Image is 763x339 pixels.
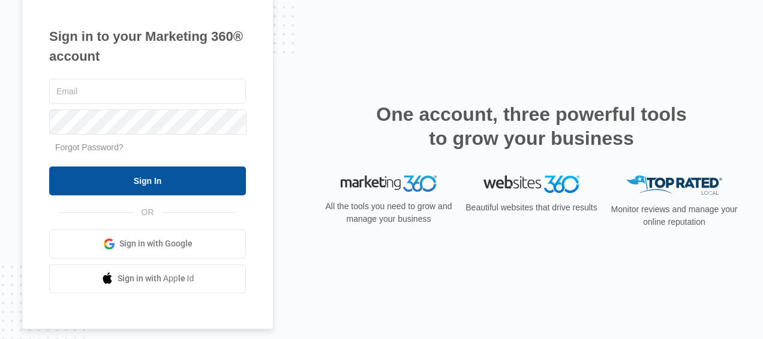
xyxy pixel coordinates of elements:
span: Sign in with Google [119,237,193,250]
span: OR [133,206,163,219]
img: Top Rated Local [626,176,722,195]
img: Websites 360 [483,176,579,193]
input: Sign In [49,166,246,195]
a: Forgot Password? [55,142,124,152]
h1: Sign in to your Marketing 360® account [49,26,246,66]
h2: One account, three powerful tools to grow your business [373,102,690,150]
p: Beautiful websites that drive results [464,201,599,214]
a: Sign in with Apple Id [49,264,246,293]
img: Marketing 360 [341,176,437,192]
input: Email [49,79,246,104]
span: Sign in with Apple Id [118,272,194,285]
a: Sign in with Google [49,230,246,258]
p: All the tools you need to grow and manage your business [322,200,456,225]
p: Monitor reviews and manage your online reputation [607,203,741,228]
